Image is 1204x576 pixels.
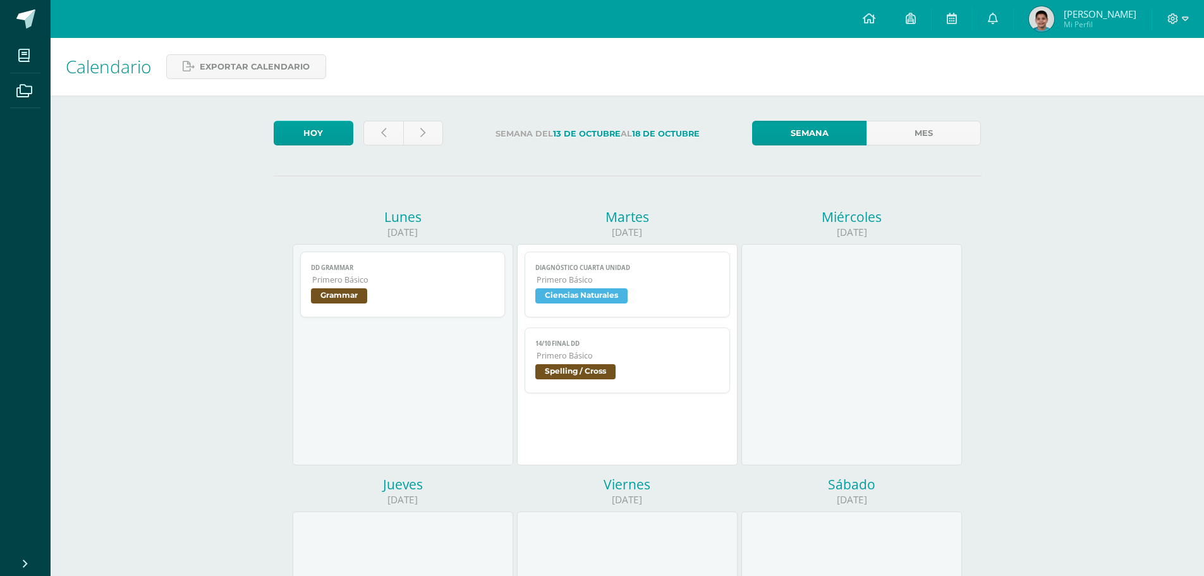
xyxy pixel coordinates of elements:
span: DD GRAMMAR [311,264,495,272]
span: Primero Básico [537,350,719,361]
span: Primero Básico [537,274,719,285]
strong: 18 de Octubre [632,129,700,138]
a: DD GRAMMARPrimero BásicoGrammar [300,252,506,317]
span: Mi Perfil [1064,19,1136,30]
a: Hoy [274,121,353,145]
div: Sábado [741,475,962,493]
div: Viernes [517,475,738,493]
div: [DATE] [517,226,738,239]
a: Exportar calendario [166,54,326,79]
div: [DATE] [293,493,513,506]
span: [PERSON_NAME] [1064,8,1136,20]
div: Miércoles [741,208,962,226]
div: [DATE] [293,226,513,239]
span: Ciencias Naturales [535,288,628,303]
div: Martes [517,208,738,226]
a: Mes [867,121,981,145]
span: Spelling / Cross [535,364,616,379]
span: Calendario [66,54,151,78]
label: Semana del al [453,121,742,147]
strong: 13 de Octubre [553,129,621,138]
div: [DATE] [517,493,738,506]
span: Grammar [311,288,367,303]
a: Diagnóstico cuarta unidadPrimero BásicoCiencias Naturales [525,252,730,317]
span: 14/10 Final DD [535,340,719,348]
img: aa1facf1aff86faba5ca465acb65a1b2.png [1029,6,1054,32]
div: Jueves [293,475,513,493]
span: Primero Básico [312,274,495,285]
div: [DATE] [741,226,962,239]
div: Lunes [293,208,513,226]
span: Exportar calendario [200,55,310,78]
span: Diagnóstico cuarta unidad [535,264,719,272]
a: Semana [752,121,867,145]
a: 14/10 Final DDPrimero BásicoSpelling / Cross [525,328,730,393]
div: [DATE] [741,493,962,506]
